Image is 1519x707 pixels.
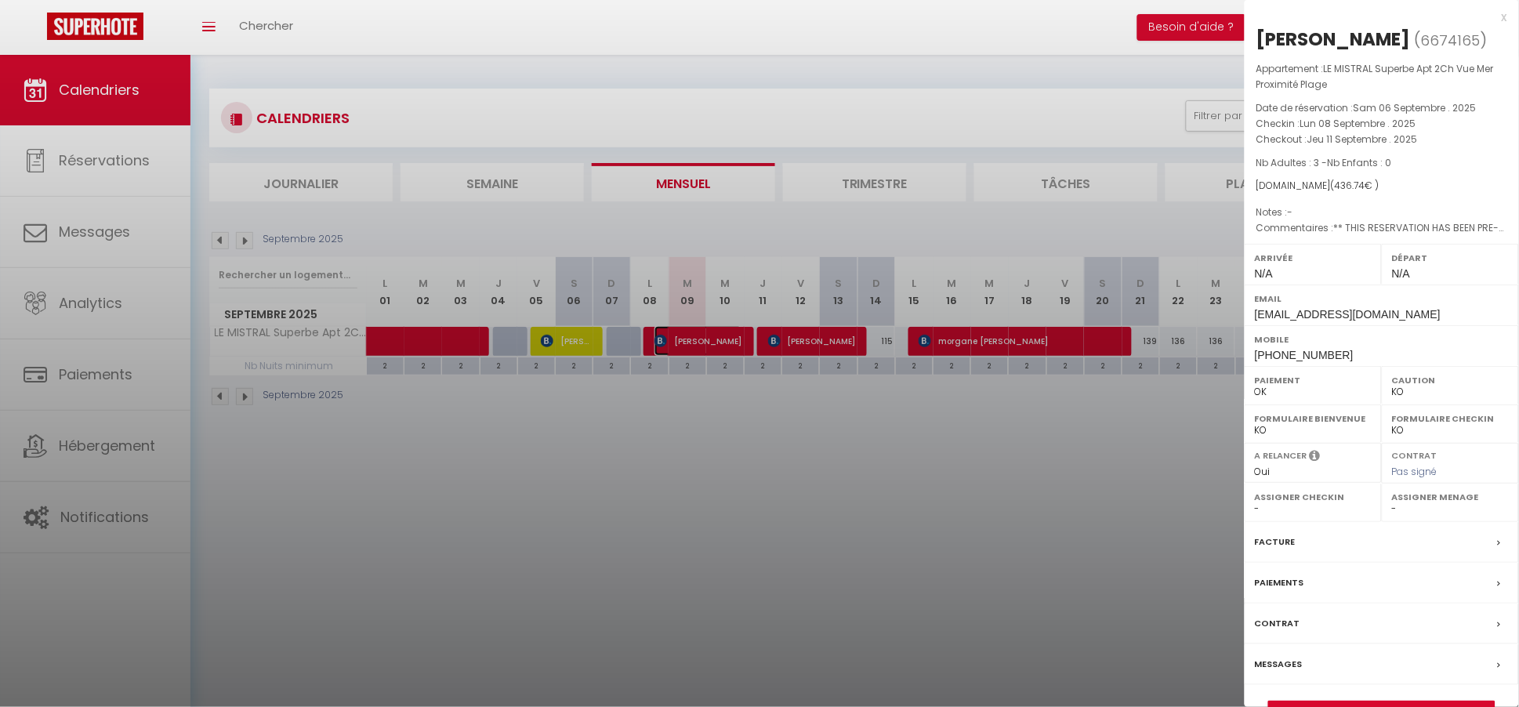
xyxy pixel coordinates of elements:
[1392,489,1509,505] label: Assigner Menage
[1255,372,1372,388] label: Paiement
[1255,411,1372,426] label: Formulaire Bienvenue
[1354,101,1477,114] span: Sam 06 Septembre . 2025
[1255,349,1354,361] span: [PHONE_NUMBER]
[1256,220,1507,236] p: Commentaires :
[1255,575,1304,591] label: Paiements
[13,6,60,53] button: Ouvrir le widget de chat LiveChat
[1392,411,1509,426] label: Formulaire Checkin
[1392,372,1509,388] label: Caution
[1255,489,1372,505] label: Assigner Checkin
[1392,267,1410,280] span: N/A
[1255,308,1441,321] span: [EMAIL_ADDRESS][DOMAIN_NAME]
[1256,27,1411,52] div: [PERSON_NAME]
[1392,465,1437,478] span: Pas signé
[1256,116,1507,132] p: Checkin :
[1256,179,1507,194] div: [DOMAIN_NAME]
[1245,8,1507,27] div: x
[1256,100,1507,116] p: Date de réservation :
[1256,132,1507,147] p: Checkout :
[1255,291,1509,306] label: Email
[1421,31,1481,50] span: 6674165
[1255,615,1300,632] label: Contrat
[1256,61,1507,92] p: Appartement :
[1255,534,1296,550] label: Facture
[1328,156,1392,169] span: Nb Enfants : 0
[1255,332,1509,347] label: Mobile
[1310,449,1321,466] i: Sélectionner OUI si vous souhaiter envoyer les séquences de messages post-checkout
[1288,205,1293,219] span: -
[1255,449,1307,462] label: A relancer
[1300,117,1416,130] span: Lun 08 Septembre . 2025
[1256,205,1507,220] p: Notes :
[1255,250,1372,266] label: Arrivée
[1415,29,1488,51] span: ( )
[1392,250,1509,266] label: Départ
[1392,449,1437,459] label: Contrat
[1255,267,1273,280] span: N/A
[1256,62,1494,91] span: LE MISTRAL Superbe Apt 2Ch Vue Mer Proximité Plage
[1255,656,1303,673] label: Messages
[1307,132,1418,146] span: Jeu 11 Septembre . 2025
[1335,179,1365,192] span: 436.74
[1256,156,1392,169] span: Nb Adultes : 3 -
[1331,179,1379,192] span: ( € )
